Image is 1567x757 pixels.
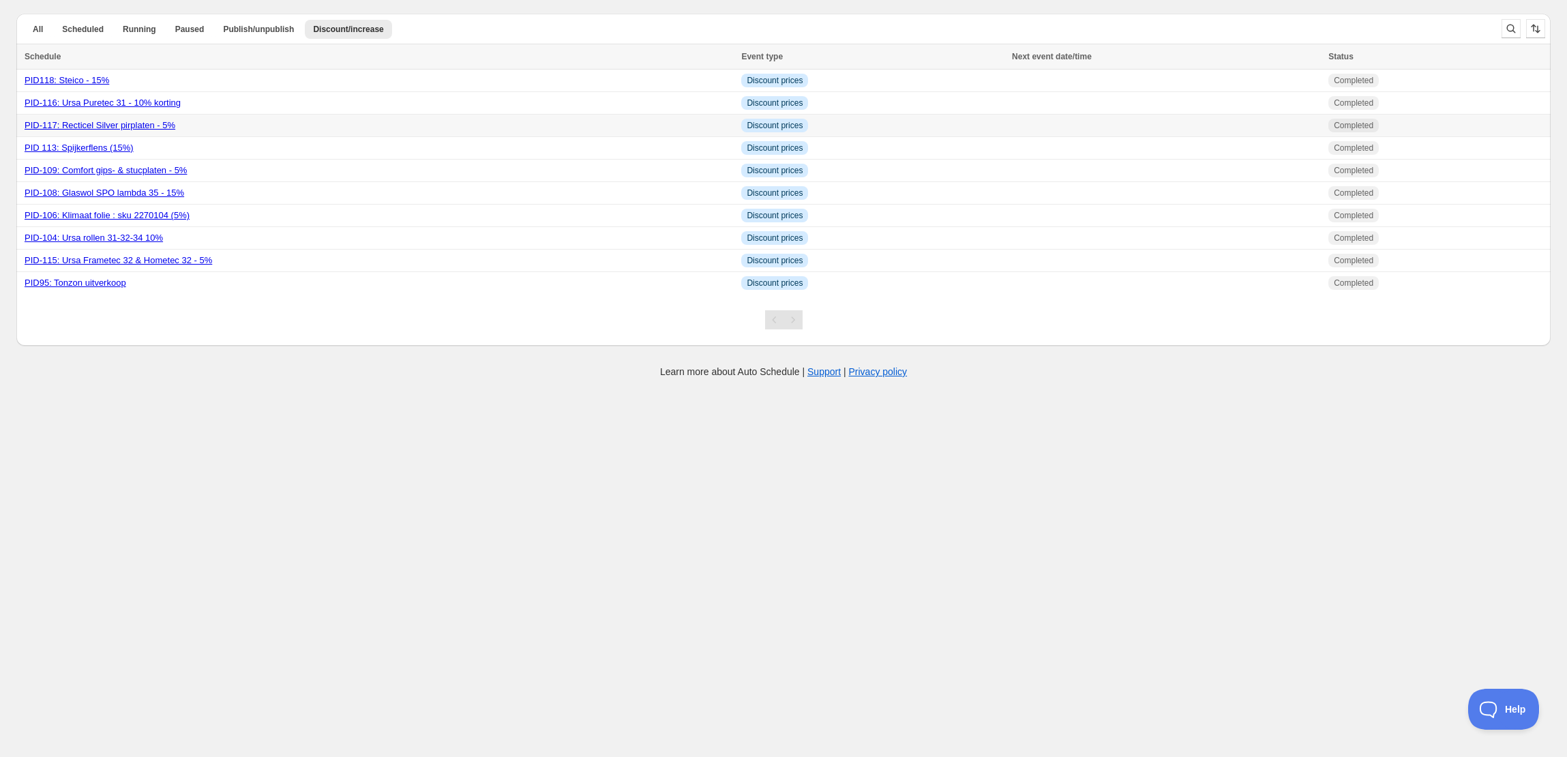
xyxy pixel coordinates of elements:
span: Scheduled [62,24,104,35]
span: Completed [1334,278,1373,288]
a: PID-104: Ursa rollen 31-32-34 10% [25,233,163,243]
a: Privacy policy [849,366,908,377]
a: PID 113: Spijkerflens (15%) [25,143,134,153]
span: Discount prices [747,188,803,198]
span: Discount prices [747,98,803,108]
span: Running [123,24,156,35]
span: Completed [1334,165,1373,176]
span: Completed [1334,210,1373,221]
span: All [33,24,43,35]
span: Event type [741,52,783,61]
span: Completed [1334,255,1373,266]
span: Discount prices [747,210,803,221]
nav: Pagination [765,310,803,329]
span: Completed [1334,233,1373,243]
span: Schedule [25,52,61,61]
a: PID-108: Glaswol SPO lambda 35 - 15% [25,188,184,198]
a: PID-109: Comfort gips- & stucplaten - 5% [25,165,187,175]
span: Next event date/time [1012,52,1092,61]
span: Completed [1334,75,1373,86]
a: PID-117: Recticel Silver pirplaten - 5% [25,120,175,130]
a: PID-116: Ursa Puretec 31 - 10% korting [25,98,181,108]
button: Sort the results [1526,19,1545,38]
span: Completed [1334,143,1373,153]
a: Support [807,366,841,377]
span: Discount prices [747,233,803,243]
span: Discount prices [747,278,803,288]
a: PID-106: Klimaat folie : sku 2270104 (5%) [25,210,190,220]
span: Discount prices [747,75,803,86]
span: Completed [1334,188,1373,198]
span: Discount/increase [313,24,383,35]
span: Completed [1334,98,1373,108]
span: Publish/unpublish [223,24,294,35]
a: PID118: Steico - 15% [25,75,109,85]
iframe: Toggle Customer Support [1468,689,1540,730]
a: PID95: Tonzon uitverkoop [25,278,126,288]
a: PID-115: Ursa Frametec 32 & Hometec 32 - 5% [25,255,212,265]
span: Discount prices [747,165,803,176]
span: Status [1328,52,1354,61]
span: Discount prices [747,255,803,266]
button: Search and filter results [1502,19,1521,38]
p: Learn more about Auto Schedule | | [660,365,907,378]
span: Completed [1334,120,1373,131]
span: Discount prices [747,120,803,131]
span: Paused [175,24,205,35]
span: Discount prices [747,143,803,153]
